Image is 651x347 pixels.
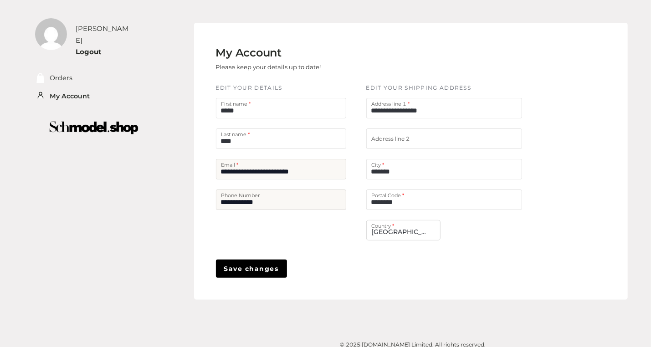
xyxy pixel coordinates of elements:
p: Please keep your details up to date! [216,60,321,74]
span: Save changes [224,264,279,274]
div: [PERSON_NAME] [76,23,133,46]
span: [GEOGRAPHIC_DATA] ([GEOGRAPHIC_DATA]) [372,220,435,240]
a: My Account [50,91,90,102]
h2: My Account [216,46,321,60]
button: Save changes [216,260,287,278]
img: boutique-logo.png [29,115,159,141]
a: Orders [50,73,73,83]
a: Logout [76,47,102,56]
label: EDIT YOUR DETAILS [216,84,282,92]
label: EDIT YOUR SHIPPING ADDRESS [366,84,472,92]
